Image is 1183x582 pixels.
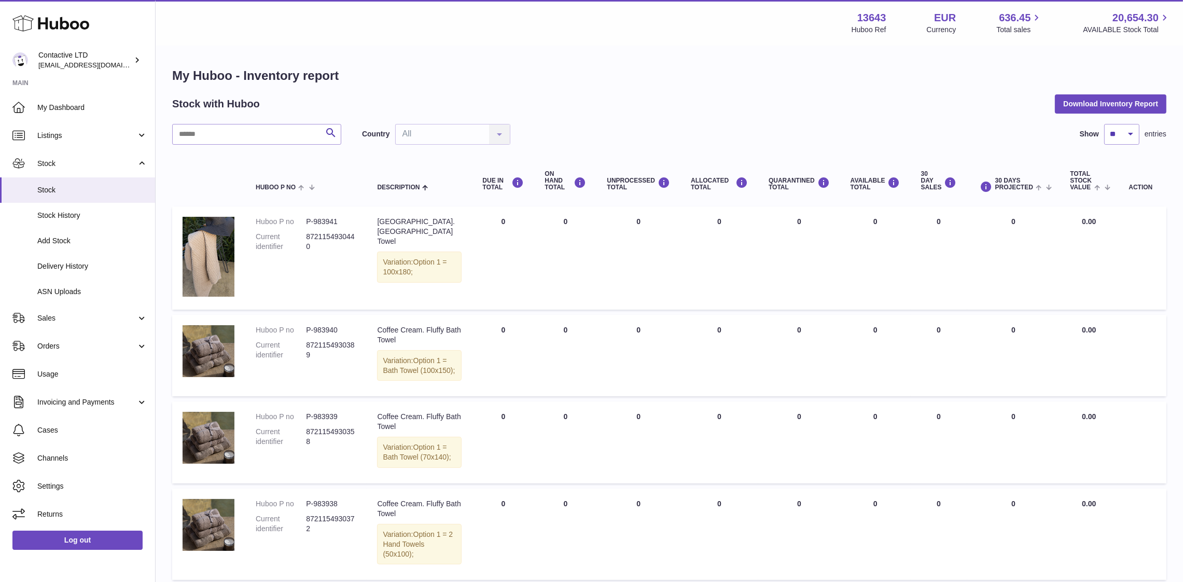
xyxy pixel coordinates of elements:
[995,177,1033,191] span: 30 DAYS PROJECTED
[911,206,967,310] td: 0
[797,217,801,226] span: 0
[256,499,306,509] dt: Huboo P no
[383,443,451,461] span: Option 1 = Bath Towel (70x140);
[12,531,143,549] a: Log out
[1082,412,1096,421] span: 0.00
[769,177,830,191] div: QUARANTINED Total
[607,177,670,191] div: UNPROCESSED Total
[680,401,758,483] td: 0
[921,171,957,191] div: 30 DAY SALES
[857,11,886,25] strong: 13643
[967,315,1060,397] td: 0
[377,412,462,432] div: Coffee Cream. Fluffy Bath Towel
[472,315,534,397] td: 0
[37,131,136,141] span: Listings
[1112,11,1159,25] span: 20,654.30
[911,401,967,483] td: 0
[967,206,1060,310] td: 0
[999,11,1031,25] span: 636.45
[256,514,306,534] dt: Current identifier
[482,177,524,191] div: DUE IN TOTAL
[967,489,1060,580] td: 0
[306,427,356,447] dd: 8721154930358
[1129,184,1156,191] div: Action
[38,50,132,70] div: Contactive LTD
[1082,326,1096,334] span: 0.00
[37,211,147,220] span: Stock History
[840,401,911,483] td: 0
[383,258,447,276] span: Option 1 = 100x180;
[38,61,152,69] span: [EMAIL_ADDRESS][DOMAIN_NAME]
[256,427,306,447] dt: Current identifier
[680,489,758,580] td: 0
[534,315,596,397] td: 0
[256,217,306,227] dt: Huboo P no
[1082,500,1096,508] span: 0.00
[472,206,534,310] td: 0
[306,499,356,509] dd: P-983938
[172,97,260,111] h2: Stock with Huboo
[680,206,758,310] td: 0
[256,184,296,191] span: Huboo P no
[840,489,911,580] td: 0
[377,252,462,283] div: Variation:
[37,481,147,491] span: Settings
[37,287,147,297] span: ASN Uploads
[840,315,911,397] td: 0
[596,206,680,310] td: 0
[934,11,956,25] strong: EUR
[256,232,306,252] dt: Current identifier
[691,177,748,191] div: ALLOCATED Total
[37,159,136,169] span: Stock
[534,401,596,483] td: 0
[37,369,147,379] span: Usage
[12,52,28,68] img: soul@SOWLhome.com
[37,425,147,435] span: Cases
[37,509,147,519] span: Returns
[534,489,596,580] td: 0
[927,25,956,35] div: Currency
[37,313,136,323] span: Sales
[377,499,462,519] div: Coffee Cream. Fluffy Bath Towel
[306,217,356,227] dd: P-983941
[680,315,758,397] td: 0
[362,129,390,139] label: Country
[306,340,356,360] dd: 8721154930389
[37,341,136,351] span: Orders
[37,261,147,271] span: Delivery History
[1083,11,1171,35] a: 20,654.30 AVAILABLE Stock Total
[383,356,455,375] span: Option 1 = Bath Towel (100x150);
[797,326,801,334] span: 0
[472,489,534,580] td: 0
[1070,171,1092,191] span: Total stock value
[37,236,147,246] span: Add Stock
[377,437,462,468] div: Variation:
[851,177,900,191] div: AVAILABLE Total
[37,103,147,113] span: My Dashboard
[172,67,1166,84] h1: My Huboo - Inventory report
[852,25,886,35] div: Huboo Ref
[256,325,306,335] dt: Huboo P no
[183,217,234,297] img: product image
[183,499,234,551] img: product image
[840,206,911,310] td: 0
[37,453,147,463] span: Channels
[306,232,356,252] dd: 8721154930440
[306,412,356,422] dd: P-983939
[797,500,801,508] span: 0
[596,489,680,580] td: 0
[596,401,680,483] td: 0
[545,171,586,191] div: ON HAND Total
[183,325,234,377] img: product image
[256,412,306,422] dt: Huboo P no
[996,11,1042,35] a: 636.45 Total sales
[377,325,462,345] div: Coffee Cream. Fluffy Bath Towel
[911,489,967,580] td: 0
[383,530,453,558] span: Option 1 = 2 Hand Towels (50x100);
[967,401,1060,483] td: 0
[596,315,680,397] td: 0
[472,401,534,483] td: 0
[996,25,1042,35] span: Total sales
[797,412,801,421] span: 0
[37,185,147,195] span: Stock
